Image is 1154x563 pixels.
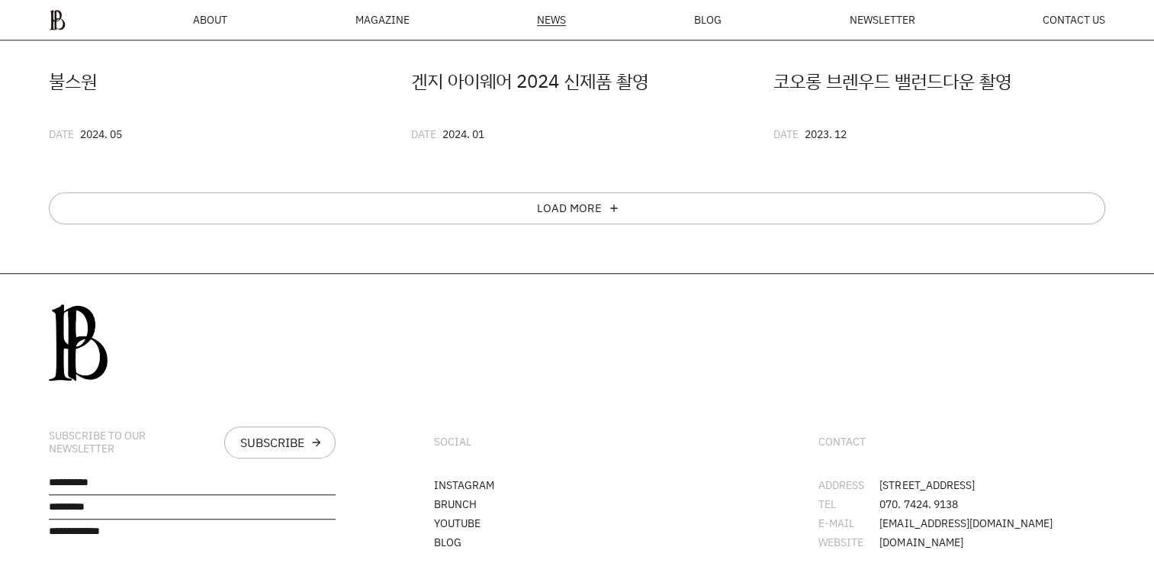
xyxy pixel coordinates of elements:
[694,14,722,25] a: BLOG
[1043,14,1105,25] a: CONTACT US
[240,436,304,449] div: SUBSCRIBE
[608,202,620,214] div: add
[818,480,1105,491] li: [STREET_ADDRESS]
[537,202,602,214] div: LOAD MORE
[879,537,963,548] span: [DOMAIN_NAME]
[818,537,879,548] div: WEBSITE
[773,127,799,141] span: DATE
[434,478,494,492] a: INSTAGRAM
[434,535,461,549] a: BLOG
[80,127,122,141] span: 2024. 05
[49,66,381,95] div: 불스원
[434,436,471,449] div: SOCIAL
[879,499,957,510] span: 070. 7424. 9138
[773,66,1105,95] div: 코오롱 브렌우드 밸런드다운 촬영
[849,14,915,25] a: NEWSLETTER
[310,436,323,449] div: arrow_forward
[411,66,743,95] div: 겐지 아이웨어 2024 신제품 촬영
[537,14,566,25] span: NEWS
[193,14,227,25] a: ABOUT
[434,497,477,511] a: BRUNCH
[434,516,481,530] a: YOUTUBE
[411,127,436,141] span: DATE
[49,429,212,455] div: SUBSCRIBE TO OUR NEWSLETTER
[818,436,866,449] div: CONTACT
[818,518,879,529] div: E-MAIL
[355,14,410,25] div: MAGAZINE
[879,518,1052,529] span: [EMAIL_ADDRESS][DOMAIN_NAME]
[818,480,879,491] div: ADDRESS
[49,9,66,31] img: ba379d5522eb3.png
[442,127,484,141] span: 2024. 01
[818,499,879,510] div: TEL
[805,127,847,141] span: 2023. 12
[49,304,108,381] img: 0afca24db3087.png
[537,14,566,26] a: NEWS
[49,127,74,141] span: DATE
